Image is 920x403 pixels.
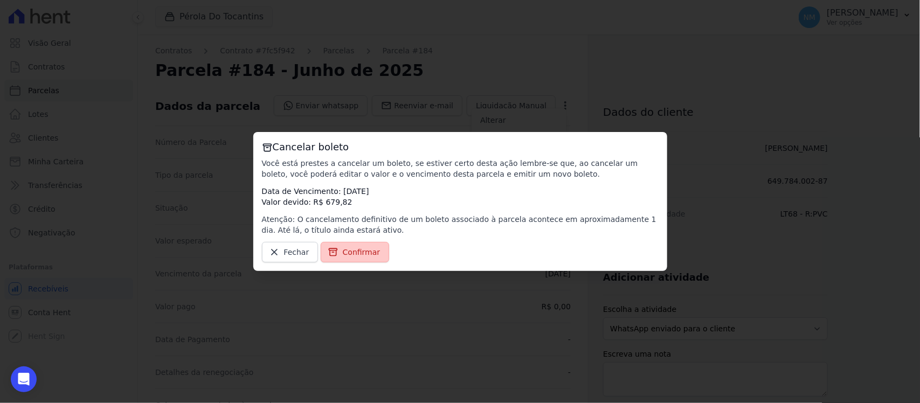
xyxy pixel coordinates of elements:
[262,141,659,154] h3: Cancelar boleto
[262,158,659,179] p: Você está prestes a cancelar um boleto, se estiver certo desta ação lembre-se que, ao cancelar um...
[262,242,319,262] a: Fechar
[284,247,309,258] span: Fechar
[11,366,37,392] div: Open Intercom Messenger
[321,242,390,262] a: Confirmar
[262,186,659,207] p: Data de Vencimento: [DATE] Valor devido: R$ 679,82
[262,214,659,235] p: Atenção: O cancelamento definitivo de um boleto associado à parcela acontece em aproximadamente 1...
[343,247,381,258] span: Confirmar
